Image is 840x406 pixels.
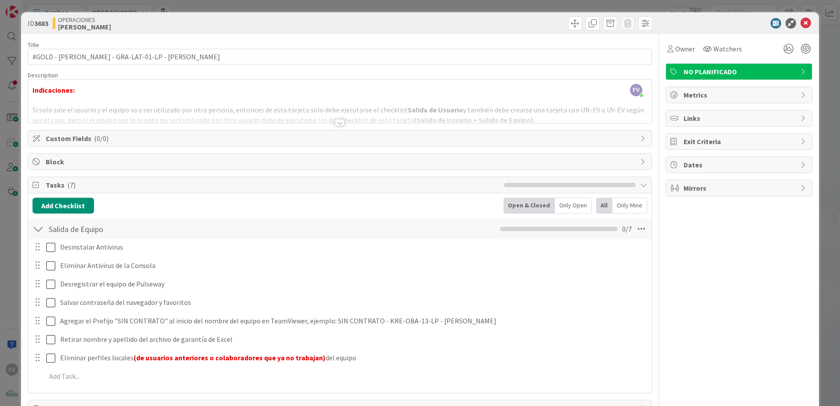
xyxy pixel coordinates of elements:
[46,156,636,167] span: Block
[622,224,632,234] span: 0 / 7
[684,159,796,170] span: Dates
[33,86,75,94] strong: Indicaciones:
[67,181,76,189] span: ( 7 )
[28,71,58,79] span: Description
[612,198,647,214] div: Only Mine
[684,136,796,147] span: Exit Criteria
[555,198,592,214] div: Only Open
[60,261,645,271] p: Eliminar Antivirus de la Consola
[596,198,612,214] div: All
[60,242,645,252] p: Desinstalar Antivirus
[675,43,695,54] span: Owner
[684,113,796,123] span: Links
[46,133,636,144] span: Custom Fields
[503,198,555,214] div: Open & Closed
[60,334,645,344] p: Retirar nombre y apellido del archivo de garantía de Excel
[630,84,642,96] span: FV
[28,18,48,29] span: ID
[33,198,94,214] button: Add Checklist
[60,297,645,308] p: Salvar contraseña del navegador y favoritos
[713,43,742,54] span: Watchers
[58,16,111,23] span: OPERACIONES
[684,90,796,100] span: Metrics
[60,353,645,363] p: Eliminar perfiles locales del equipo
[94,134,109,143] span: ( 0/0 )
[46,180,500,190] span: Tasks
[684,183,796,193] span: Mirrors
[28,41,39,49] label: Title
[34,19,48,28] b: 3683
[58,23,111,30] b: [PERSON_NAME]
[46,221,243,237] input: Add Checklist...
[60,316,645,326] p: Agregar el Prefijo "SIN CONTRATO" al inicio del nombre del equipo en TeamViewer, ejemplo: SIN CON...
[28,49,652,65] input: type card name here...
[60,279,645,289] p: Desregistrar el equipo de Pulseway
[684,66,796,77] span: NO PLANIFICADO
[134,353,326,362] strong: (de usuarios anteriores o colaboradores que ya no trabajan)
